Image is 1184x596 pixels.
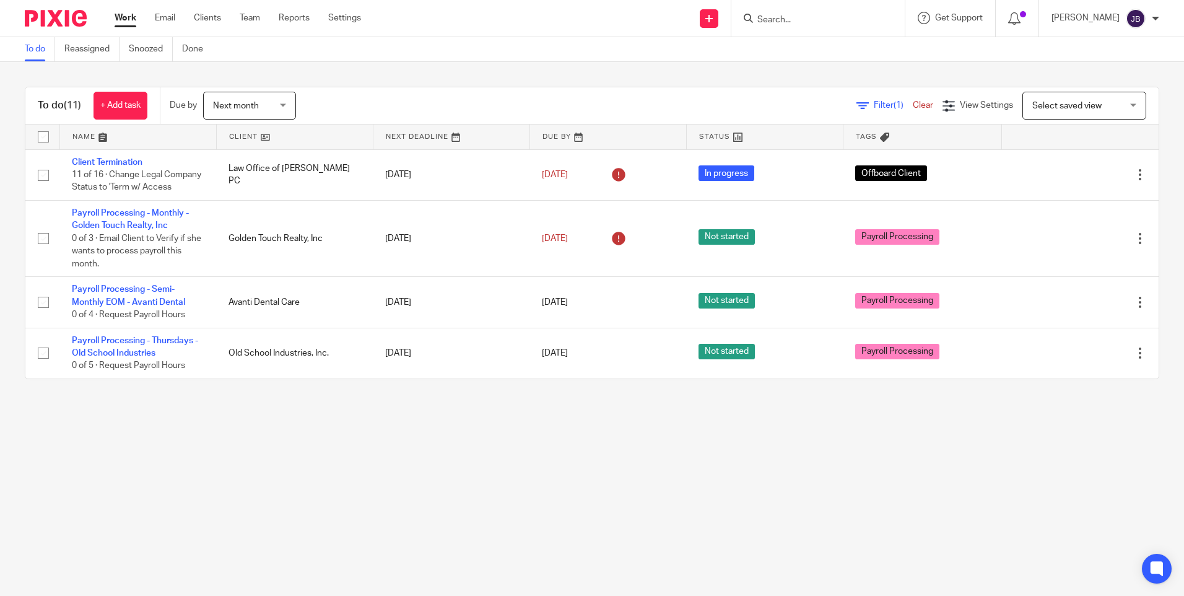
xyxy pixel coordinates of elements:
[1126,9,1146,28] img: svg%3E
[72,361,185,370] span: 0 of 5 · Request Payroll Hours
[373,149,529,200] td: [DATE]
[129,37,173,61] a: Snoozed
[72,310,185,319] span: 0 of 4 · Request Payroll Hours
[856,133,877,140] span: Tags
[960,101,1013,110] span: View Settings
[72,209,189,230] a: Payroll Processing - Monthly - Golden Touch Realty, Inc
[542,234,568,243] span: [DATE]
[115,12,136,24] a: Work
[699,293,755,309] span: Not started
[756,15,868,26] input: Search
[855,229,939,245] span: Payroll Processing
[1051,12,1120,24] p: [PERSON_NAME]
[64,100,81,110] span: (11)
[216,277,373,328] td: Avanti Dental Care
[874,101,913,110] span: Filter
[913,101,933,110] a: Clear
[855,165,927,181] span: Offboard Client
[1032,102,1102,110] span: Select saved view
[213,102,259,110] span: Next month
[699,344,755,359] span: Not started
[72,158,142,167] a: Client Termination
[170,99,197,112] p: Due by
[216,200,373,276] td: Golden Touch Realty, Inc
[935,14,983,22] span: Get Support
[699,229,755,245] span: Not started
[216,149,373,200] td: Law Office of [PERSON_NAME] PC
[72,170,201,192] span: 11 of 16 · Change Legal Company Status to 'Term w/ Access
[38,99,81,112] h1: To do
[64,37,120,61] a: Reassigned
[542,349,568,357] span: [DATE]
[373,277,529,328] td: [DATE]
[216,328,373,379] td: Old School Industries, Inc.
[699,165,754,181] span: In progress
[72,285,185,306] a: Payroll Processing - Semi-Monthly EOM - Avanti Dental
[542,170,568,179] span: [DATE]
[240,12,260,24] a: Team
[194,12,221,24] a: Clients
[94,92,147,120] a: + Add task
[542,298,568,307] span: [DATE]
[72,336,198,357] a: Payroll Processing - Thursdays - Old School Industries
[855,293,939,309] span: Payroll Processing
[155,12,175,24] a: Email
[25,10,87,27] img: Pixie
[373,200,529,276] td: [DATE]
[279,12,310,24] a: Reports
[25,37,55,61] a: To do
[182,37,212,61] a: Done
[328,12,361,24] a: Settings
[894,101,903,110] span: (1)
[373,328,529,379] td: [DATE]
[855,344,939,359] span: Payroll Processing
[72,234,201,268] span: 0 of 3 · Email Client to Verify if she wants to process payroll this month.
